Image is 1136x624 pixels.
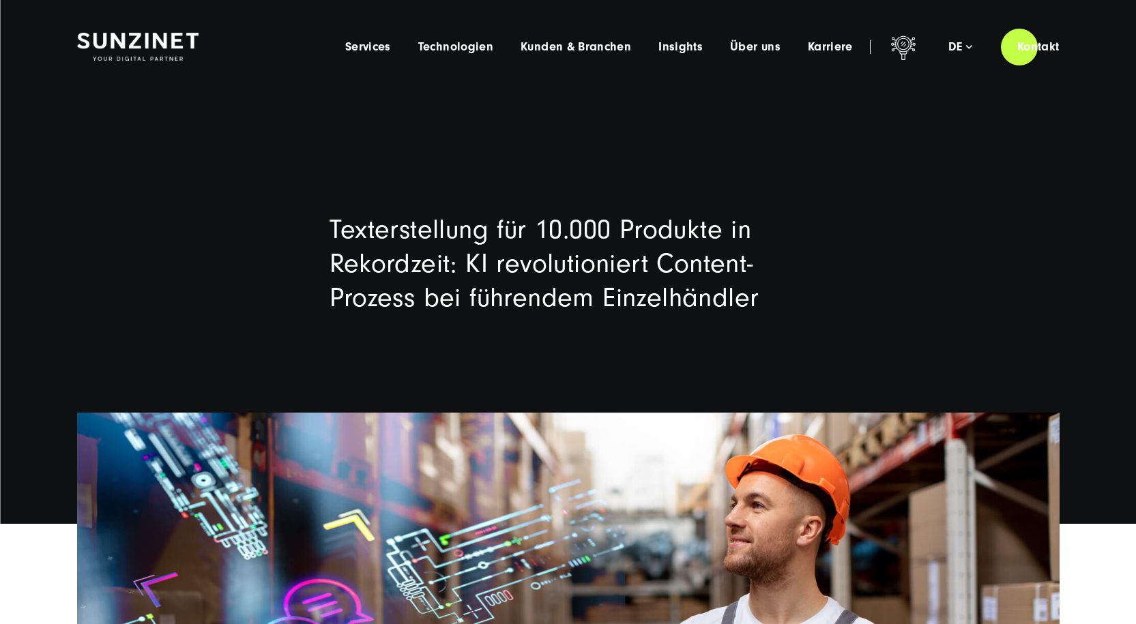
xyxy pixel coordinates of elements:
h1: Texterstellung für 10.000 Produkte in Rekordzeit: KI revolutioniert Content-Prozess bei führendem... [330,213,807,315]
a: Kontakt [1001,27,1076,66]
a: Über uns [730,40,781,54]
a: Insights [658,40,703,54]
a: Kunden & Branchen [521,40,631,54]
img: SUNZINET Full Service Digital Agentur [77,33,199,61]
a: Karriere [808,40,853,54]
a: Services [345,40,391,54]
div: de [948,40,972,54]
a: Technologien [418,40,493,54]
